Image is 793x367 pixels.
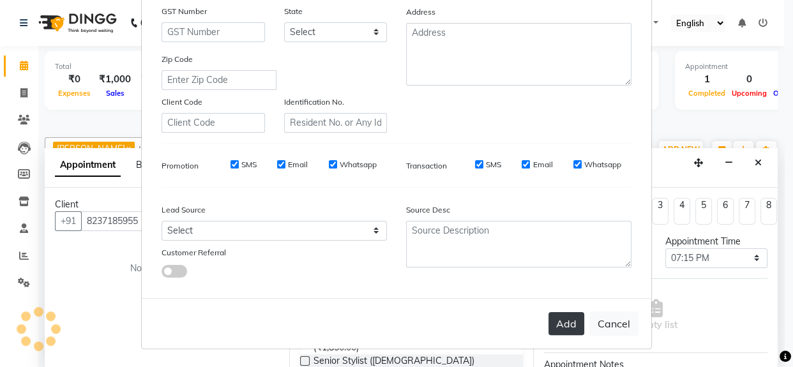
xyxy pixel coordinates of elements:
[162,22,265,42] input: GST Number
[340,159,377,170] label: Whatsapp
[406,6,435,18] label: Address
[288,159,308,170] label: Email
[162,247,226,258] label: Customer Referral
[406,204,450,216] label: Source Desc
[162,6,207,17] label: GST Number
[162,96,202,108] label: Client Code
[241,159,257,170] label: SMS
[162,204,206,216] label: Lead Source
[486,159,501,170] label: SMS
[162,70,276,90] input: Enter Zip Code
[406,160,447,172] label: Transaction
[284,96,344,108] label: Identification No.
[584,159,621,170] label: Whatsapp
[532,159,552,170] label: Email
[284,6,303,17] label: State
[284,113,388,133] input: Resident No. or Any Id
[162,54,193,65] label: Zip Code
[589,311,638,336] button: Cancel
[548,312,584,335] button: Add
[162,160,199,172] label: Promotion
[162,113,265,133] input: Client Code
